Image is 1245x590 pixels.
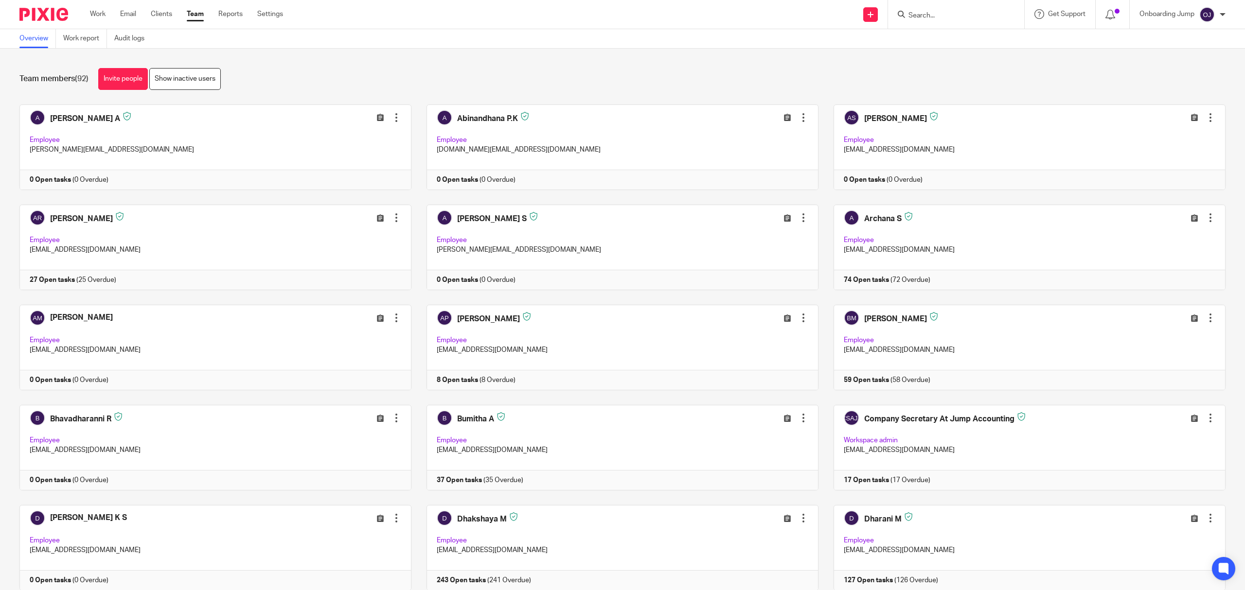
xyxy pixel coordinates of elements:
h1: Team members [19,74,89,84]
p: Onboarding Jump [1139,9,1194,19]
a: Reports [218,9,243,19]
a: Clients [151,9,172,19]
a: Show inactive users [149,68,221,90]
img: svg%3E [1199,7,1215,22]
a: Invite people [98,68,148,90]
span: Get Support [1048,11,1085,17]
a: Settings [257,9,283,19]
a: Email [120,9,136,19]
a: Work [90,9,106,19]
a: Team [187,9,204,19]
input: Search [907,12,995,20]
span: (92) [75,75,89,83]
img: Pixie [19,8,68,21]
a: Work report [63,29,107,48]
a: Audit logs [114,29,152,48]
a: Overview [19,29,56,48]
